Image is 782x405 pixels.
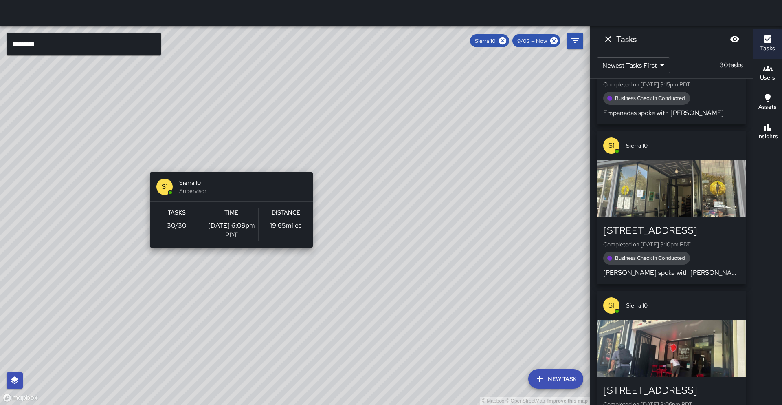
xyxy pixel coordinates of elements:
[758,103,777,112] h6: Assets
[610,95,690,102] span: Business Check In Conducted
[626,301,740,310] span: Sierra 10
[179,187,306,195] span: Supervisor
[272,208,300,217] h6: Distance
[603,224,740,237] div: [STREET_ADDRESS]
[512,34,560,47] div: 9/02 — Now
[760,73,775,82] h6: Users
[597,131,746,284] button: S1Sierra 10[STREET_ADDRESS]Completed on [DATE] 3:10pm PDTBusiness Check In Conducted[PERSON_NAME]...
[608,301,615,310] p: S1
[470,38,501,44] span: Sierra 10
[179,179,306,187] span: Sierra 10
[753,59,782,88] button: Users
[567,33,583,49] button: Filters
[727,31,743,47] button: Blur
[716,60,746,70] p: 30 tasks
[270,221,301,230] p: 19.65 miles
[603,268,740,278] p: [PERSON_NAME] spoke with [PERSON_NAME]
[626,142,740,150] span: Sierra 10
[603,384,740,397] div: [STREET_ADDRESS]
[616,33,637,46] h6: Tasks
[528,369,583,389] button: New Task
[150,172,313,248] button: S1Sierra 10SupervisorTasks30/30Time[DATE] 6:09pm PDTDistance19.65miles
[608,141,615,150] p: S1
[600,31,616,47] button: Dismiss
[597,57,670,73] div: Newest Tasks First
[753,117,782,147] button: Insights
[470,34,509,47] div: Sierra 10
[162,182,168,192] p: S1
[757,132,778,141] h6: Insights
[168,208,186,217] h6: Tasks
[167,221,187,230] p: 30 / 30
[603,240,740,248] p: Completed on [DATE] 3:10pm PDT
[610,255,690,261] span: Business Check In Conducted
[603,80,740,89] p: Completed on [DATE] 3:15pm PDT
[603,108,740,118] p: Empanadas spoke with [PERSON_NAME]
[224,208,238,217] h6: Time
[204,221,259,240] p: [DATE] 6:09pm PDT
[753,29,782,59] button: Tasks
[512,38,552,44] span: 9/02 — Now
[753,88,782,117] button: Assets
[760,44,775,53] h6: Tasks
